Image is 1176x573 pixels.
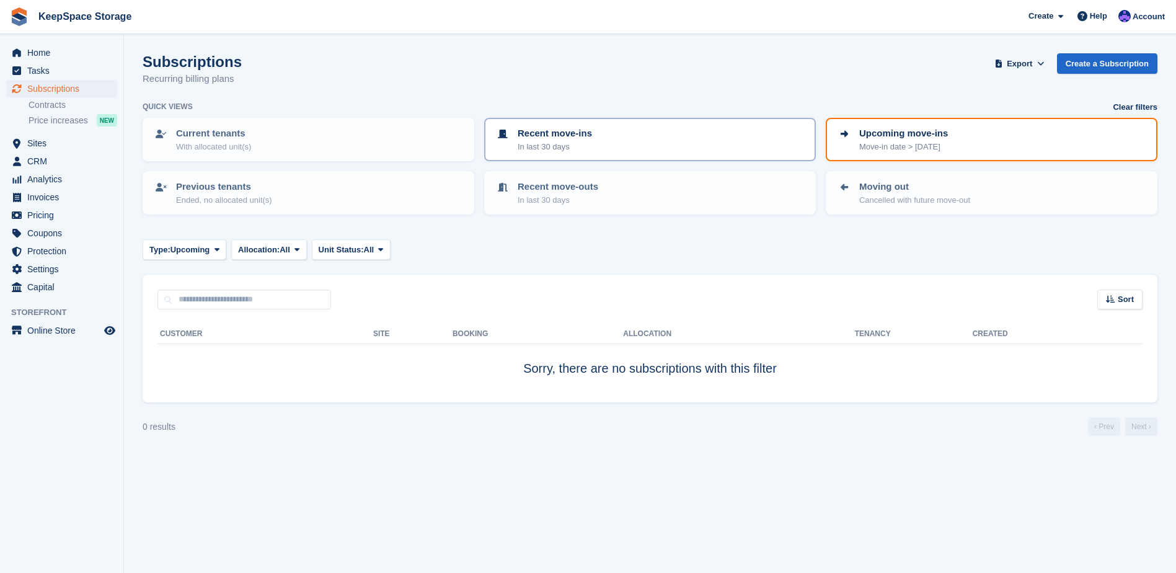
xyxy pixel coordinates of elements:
[523,362,777,375] span: Sorry, there are no subscriptions with this filter
[312,239,391,260] button: Unit Status: All
[27,44,102,61] span: Home
[27,278,102,296] span: Capital
[102,323,117,338] a: Preview store
[1057,53,1157,74] a: Create a Subscription
[1113,101,1157,113] a: Clear filters
[518,141,592,153] p: In last 30 days
[6,260,117,278] a: menu
[10,7,29,26] img: stora-icon-8386f47178a22dfd0bd8f6a31ec36ba5ce8667c1dd55bd0f319d3a0aa187defe.svg
[27,260,102,278] span: Settings
[27,189,102,206] span: Invoices
[27,224,102,242] span: Coupons
[859,180,970,194] p: Moving out
[364,244,374,256] span: All
[1090,10,1107,22] span: Help
[6,207,117,224] a: menu
[6,62,117,79] a: menu
[859,194,970,207] p: Cancelled with future move-out
[453,324,623,344] th: Booking
[6,242,117,260] a: menu
[27,135,102,152] span: Sites
[27,322,102,339] span: Online Store
[176,194,272,207] p: Ended, no allocated unit(s)
[993,53,1047,74] button: Export
[149,244,170,256] span: Type:
[6,153,117,170] a: menu
[6,224,117,242] a: menu
[1085,417,1160,436] nav: Page
[144,172,473,213] a: Previous tenants Ended, no allocated unit(s)
[855,324,898,344] th: Tenancy
[859,127,948,141] p: Upcoming move-ins
[238,244,280,256] span: Allocation:
[6,278,117,296] a: menu
[176,141,251,153] p: With allocated unit(s)
[373,324,453,344] th: Site
[1118,293,1134,306] span: Sort
[518,180,598,194] p: Recent move-outs
[27,171,102,188] span: Analytics
[143,53,242,70] h1: Subscriptions
[11,306,123,319] span: Storefront
[27,153,102,170] span: CRM
[280,244,290,256] span: All
[176,127,251,141] p: Current tenants
[157,324,373,344] th: Customer
[29,113,117,127] a: Price increases NEW
[518,127,592,141] p: Recent move-ins
[319,244,364,256] span: Unit Status:
[29,115,88,127] span: Price increases
[1125,417,1157,436] a: Next
[27,242,102,260] span: Protection
[170,244,210,256] span: Upcoming
[176,180,272,194] p: Previous tenants
[27,207,102,224] span: Pricing
[6,135,117,152] a: menu
[859,141,948,153] p: Move-in date > [DATE]
[143,72,242,86] p: Recurring billing plans
[827,119,1156,160] a: Upcoming move-ins Move-in date > [DATE]
[27,62,102,79] span: Tasks
[27,80,102,97] span: Subscriptions
[623,324,854,344] th: Allocation
[29,99,117,111] a: Contracts
[144,119,473,160] a: Current tenants With allocated unit(s)
[6,44,117,61] a: menu
[143,420,175,433] div: 0 results
[485,119,815,160] a: Recent move-ins In last 30 days
[827,172,1156,213] a: Moving out Cancelled with future move-out
[1007,58,1032,70] span: Export
[143,101,193,112] h6: Quick views
[33,6,136,27] a: KeepSpace Storage
[6,189,117,206] a: menu
[6,80,117,97] a: menu
[231,239,307,260] button: Allocation: All
[1133,11,1165,23] span: Account
[1028,10,1053,22] span: Create
[143,239,226,260] button: Type: Upcoming
[6,171,117,188] a: menu
[6,322,117,339] a: menu
[518,194,598,207] p: In last 30 days
[97,114,117,127] div: NEW
[1088,417,1120,436] a: Previous
[1118,10,1131,22] img: Chloe Clark
[485,172,815,213] a: Recent move-outs In last 30 days
[973,324,1143,344] th: Created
